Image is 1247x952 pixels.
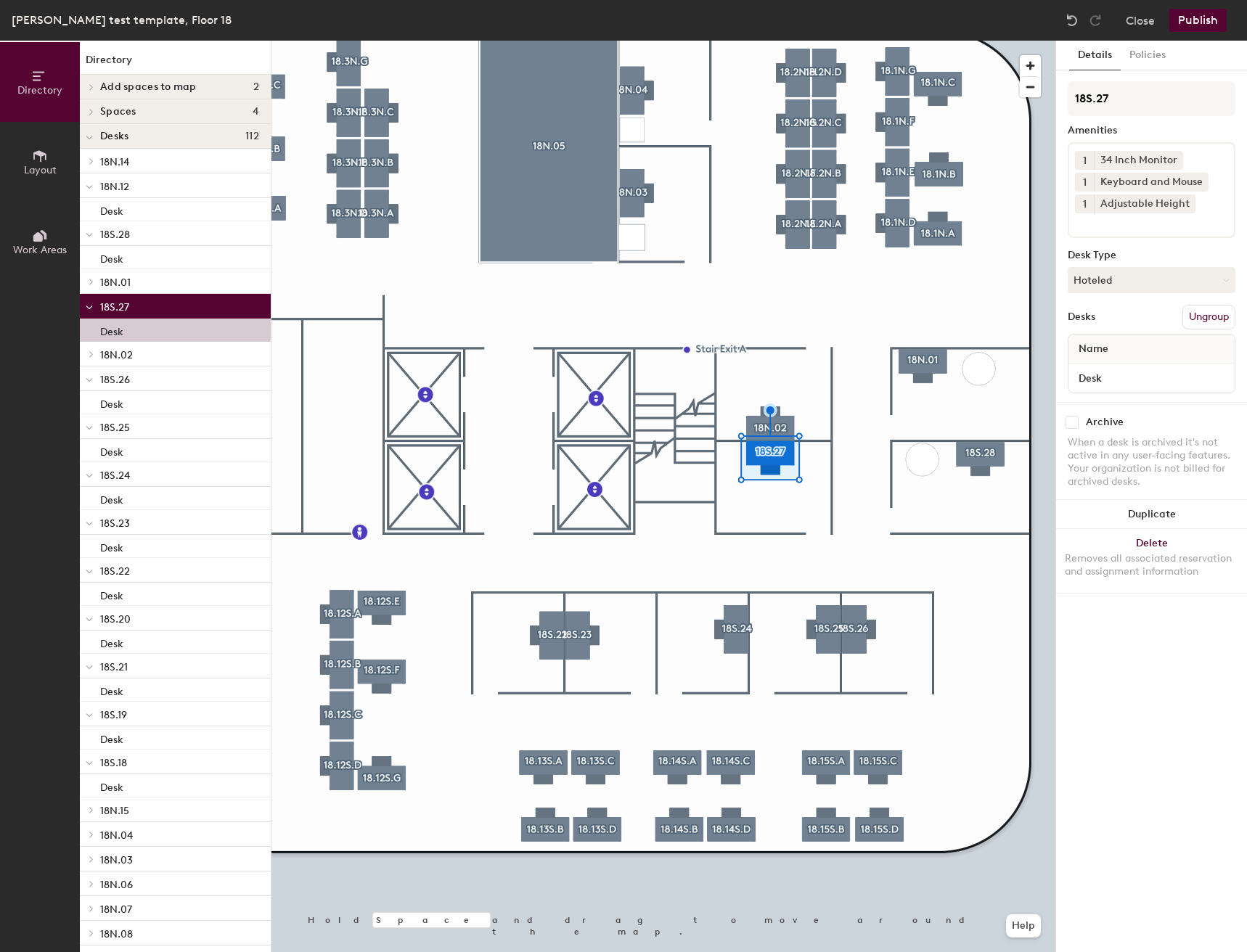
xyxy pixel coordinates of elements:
span: 18S.27 [100,301,129,313]
div: Removes all associated reservation and assignment information [1065,552,1238,578]
p: Desk [100,490,123,506]
span: 18S.23 [100,517,130,530]
span: Directory [17,84,62,97]
button: 1 [1075,151,1094,170]
span: 18N.06 [100,879,133,891]
span: 18S.25 [100,422,130,434]
span: 112 [245,131,259,142]
button: 1 [1075,194,1094,213]
button: Close [1126,9,1155,32]
input: Unnamed desk [1071,368,1232,388]
button: Ungroup [1182,305,1235,329]
button: Duplicate [1056,500,1247,529]
span: 18S.21 [100,661,128,673]
p: Desk [100,249,123,266]
div: Desks [1068,311,1095,323]
span: 18N.15 [100,805,129,817]
h1: Directory [80,52,271,75]
button: Publish [1169,9,1227,32]
button: DeleteRemoves all associated reservation and assignment information [1056,529,1247,593]
div: Amenities [1068,125,1235,136]
img: Redo [1088,13,1103,28]
span: 2 [253,81,259,93]
button: Help [1006,914,1041,937]
span: 18S.22 [100,565,130,578]
p: Desk [100,538,123,554]
span: 4 [253,106,259,118]
p: Desk [100,681,123,698]
div: Archive [1086,416,1124,428]
span: 18N.01 [100,276,131,289]
button: Details [1069,41,1121,70]
span: 1 [1083,175,1087,190]
p: Desk [100,729,123,746]
p: Desk [100,201,123,218]
p: Desk [100,586,123,602]
p: Desk [100,777,123,794]
span: 18S.20 [100,613,131,625]
span: 18S.18 [100,757,127,769]
div: Adjustable Height [1094,194,1195,213]
span: 18N.04 [100,829,133,842]
p: Desk [100,633,123,650]
span: 18N.07 [100,903,132,916]
span: Add spaces to map [100,81,197,93]
span: 18S.24 [100,469,130,482]
img: Undo [1065,13,1079,28]
span: Work Areas [13,244,67,256]
span: Desks [100,131,128,142]
span: 18N.03 [100,854,133,866]
span: 18S.19 [100,709,127,721]
p: Desk [100,442,123,459]
button: 1 [1075,173,1094,192]
span: 18N.12 [100,181,129,193]
div: 34 Inch Monitor [1094,151,1183,170]
div: [PERSON_NAME] test template, Floor 18 [12,11,232,29]
span: 1 [1083,197,1087,212]
span: 1 [1083,153,1087,168]
div: Keyboard and Mouse [1094,173,1209,192]
p: Desk [100,394,123,411]
span: 18N.08 [100,928,133,940]
span: Layout [24,164,57,176]
button: Policies [1121,41,1174,70]
div: When a desk is archived it's not active in any user-facing features. Your organization is not bil... [1068,436,1235,488]
span: 18N.14 [100,156,129,168]
span: Name [1071,336,1116,362]
span: 18S.28 [100,229,130,241]
span: 18S.26 [100,374,130,386]
span: 18N.02 [100,349,133,361]
p: Desk [100,321,123,338]
div: Desk Type [1068,250,1235,261]
button: Hoteled [1068,267,1235,293]
span: Spaces [100,106,136,118]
